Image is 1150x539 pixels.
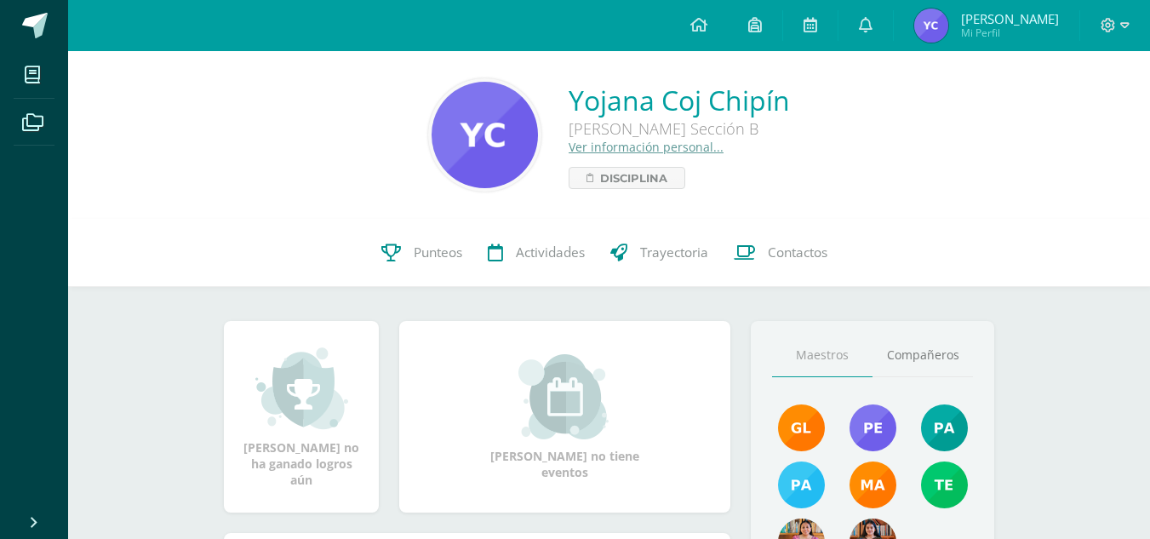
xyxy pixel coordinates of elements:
span: Punteos [414,244,462,261]
a: Yojana Coj Chipín [569,82,790,118]
a: Actividades [475,219,598,287]
a: Contactos [721,219,840,287]
img: 9415236c11b407c30b1d0c6162eb2ece.png [432,82,538,188]
span: Actividades [516,244,585,261]
img: 560278503d4ca08c21e9c7cd40ba0529.png [850,462,896,508]
a: Maestros [772,334,873,377]
img: f478d08ad3f1f0ce51b70bf43961b330.png [921,462,968,508]
span: [PERSON_NAME] [961,10,1059,27]
span: Trayectoria [640,244,708,261]
a: Disciplina [569,167,685,189]
span: Mi Perfil [961,26,1059,40]
img: 3c67571ce50f9dae07b8b8342f80844c.png [914,9,948,43]
img: 40c28ce654064086a0d3fb3093eec86e.png [921,404,968,451]
img: d0514ac6eaaedef5318872dd8b40be23.png [778,462,825,508]
img: 901d3a81a60619ba26076f020600640f.png [850,404,896,451]
a: Compañeros [873,334,973,377]
span: Disciplina [600,168,667,188]
img: event_small.png [518,354,611,439]
a: Punteos [369,219,475,287]
img: 895b5ece1ed178905445368d61b5ce67.png [778,404,825,451]
div: [PERSON_NAME] Sección B [569,118,790,139]
a: Trayectoria [598,219,721,287]
img: achievement_small.png [255,346,348,431]
div: [PERSON_NAME] no ha ganado logros aún [241,346,362,488]
a: Ver información personal... [569,139,724,155]
div: [PERSON_NAME] no tiene eventos [480,354,650,480]
span: Contactos [768,244,827,261]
